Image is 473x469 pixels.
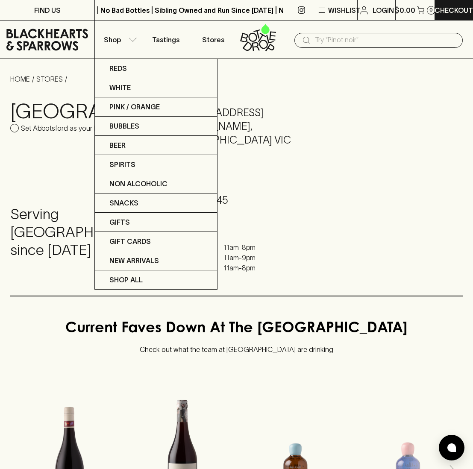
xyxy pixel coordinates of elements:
a: Snacks [95,193,217,213]
a: Beer [95,136,217,155]
a: Reds [95,59,217,78]
p: Snacks [109,198,138,208]
p: SHOP ALL [109,275,143,285]
a: Pink / Orange [95,97,217,117]
a: White [95,78,217,97]
a: Gifts [95,213,217,232]
p: Spirits [109,159,135,170]
p: Beer [109,140,126,150]
p: Gift Cards [109,236,151,246]
a: Bubbles [95,117,217,136]
p: White [109,82,131,93]
img: bubble-icon [447,443,456,452]
a: SHOP ALL [95,270,217,289]
a: Gift Cards [95,232,217,251]
a: Non Alcoholic [95,174,217,193]
p: Gifts [109,217,130,227]
p: Non Alcoholic [109,179,167,189]
a: Spirits [95,155,217,174]
p: Reds [109,63,127,73]
p: Bubbles [109,121,139,131]
p: Pink / Orange [109,102,160,112]
p: New Arrivals [109,255,159,266]
a: New Arrivals [95,251,217,270]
